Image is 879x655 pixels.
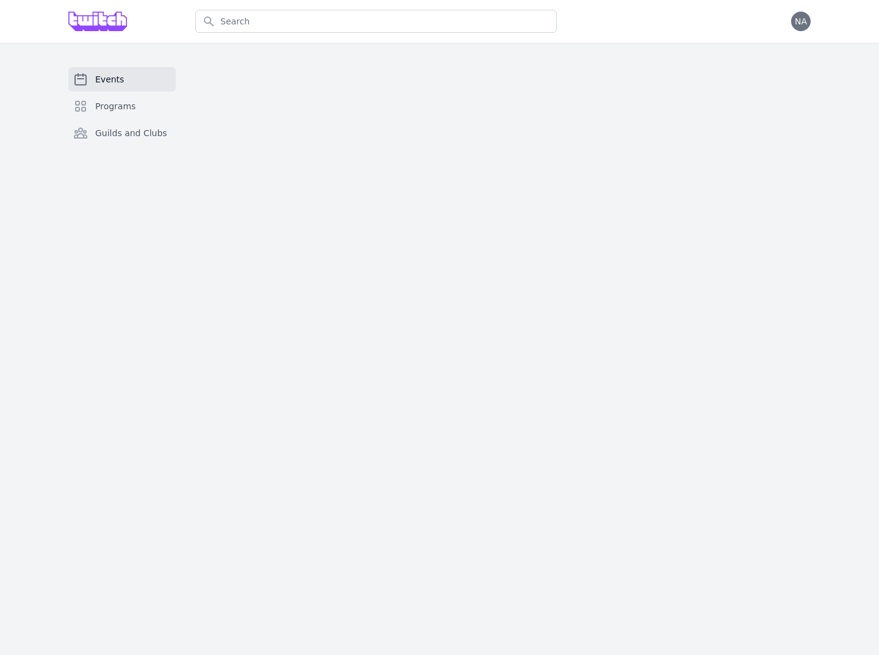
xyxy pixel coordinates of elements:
a: Programs [68,94,176,118]
a: Events [68,67,176,92]
a: Guilds and Clubs [68,121,176,145]
button: NA [791,12,811,31]
span: Programs [95,100,136,112]
span: NA [795,17,807,26]
nav: Sidebar [68,67,176,165]
img: Grove [68,12,127,31]
span: Guilds and Clubs [95,127,167,139]
input: Search [195,10,557,33]
span: Events [95,73,124,85]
